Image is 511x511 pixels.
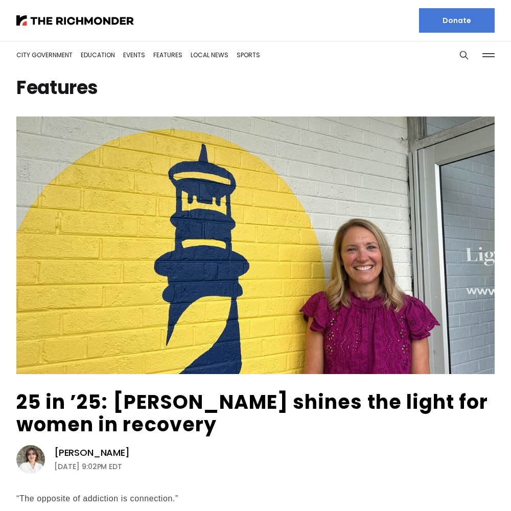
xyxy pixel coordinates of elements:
[54,447,130,459] a: [PERSON_NAME]
[81,51,115,59] a: Education
[16,445,45,474] img: Eleanor Shaw
[237,51,260,59] a: Sports
[153,51,182,59] a: Features
[419,8,495,33] a: Donate
[16,80,495,96] h1: Features
[123,51,145,59] a: Events
[54,460,122,473] time: [DATE] 9:02PM EDT
[16,51,73,59] a: City Government
[16,15,134,26] img: The Richmonder
[191,51,228,59] a: Local News
[16,493,495,504] div: “The opposite of addiction is connection.”
[16,117,495,374] img: 25 in ’25: Emily DuBose shines the light for women in recovery
[16,388,488,438] a: 25 in ’25: [PERSON_NAME] shines the light for women in recovery
[456,48,472,63] button: Search this site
